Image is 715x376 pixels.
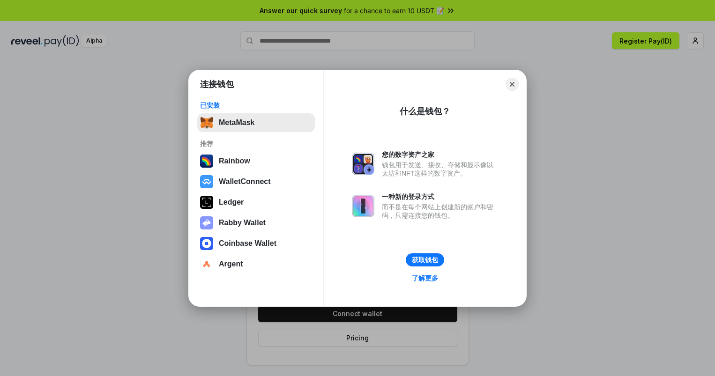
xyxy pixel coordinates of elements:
div: 推荐 [200,140,312,148]
img: svg+xml,%3Csvg%20width%3D%2228%22%20height%3D%2228%22%20viewBox%3D%220%200%2028%2028%22%20fill%3D... [200,175,213,188]
img: svg+xml,%3Csvg%20width%3D%2228%22%20height%3D%2228%22%20viewBox%3D%220%200%2028%2028%22%20fill%3D... [200,258,213,271]
button: Ledger [197,193,315,212]
div: Argent [219,260,243,268]
button: Close [506,78,519,91]
div: Ledger [219,198,244,206]
div: WalletConnect [219,177,271,186]
img: svg+xml,%3Csvg%20xmlns%3D%22http%3A%2F%2Fwww.w3.org%2F2000%2Fsvg%22%20fill%3D%22none%22%20viewBox... [352,195,374,217]
img: svg+xml,%3Csvg%20xmlns%3D%22http%3A%2F%2Fwww.w3.org%2F2000%2Fsvg%22%20width%3D%2228%22%20height%3... [200,196,213,209]
div: 已安装 [200,101,312,110]
div: Rainbow [219,157,250,165]
a: 了解更多 [406,272,444,284]
button: WalletConnect [197,172,315,191]
div: 什么是钱包？ [400,106,450,117]
div: 钱包用于发送、接收、存储和显示像以太坊和NFT这样的数字资产。 [382,161,498,177]
div: 而不是在每个网站上创建新的账户和密码，只需连接您的钱包。 [382,203,498,220]
div: 您的数字资产之家 [382,150,498,159]
img: svg+xml,%3Csvg%20fill%3D%22none%22%20height%3D%2233%22%20viewBox%3D%220%200%2035%2033%22%20width%... [200,116,213,129]
button: Argent [197,255,315,273]
button: MetaMask [197,113,315,132]
button: Coinbase Wallet [197,234,315,253]
button: Rabby Wallet [197,214,315,232]
img: svg+xml,%3Csvg%20xmlns%3D%22http%3A%2F%2Fwww.w3.org%2F2000%2Fsvg%22%20fill%3D%22none%22%20viewBox... [200,216,213,229]
div: MetaMask [219,118,254,127]
div: 一种新的登录方式 [382,192,498,201]
div: 获取钱包 [412,256,438,264]
div: 了解更多 [412,274,438,282]
img: svg+xml,%3Csvg%20width%3D%2228%22%20height%3D%2228%22%20viewBox%3D%220%200%2028%2028%22%20fill%3D... [200,237,213,250]
h1: 连接钱包 [200,79,234,90]
img: svg+xml,%3Csvg%20width%3D%22120%22%20height%3D%22120%22%20viewBox%3D%220%200%20120%20120%22%20fil... [200,155,213,168]
div: Rabby Wallet [219,219,266,227]
img: svg+xml,%3Csvg%20xmlns%3D%22http%3A%2F%2Fwww.w3.org%2F2000%2Fsvg%22%20fill%3D%22none%22%20viewBox... [352,153,374,175]
button: Rainbow [197,152,315,170]
button: 获取钱包 [406,253,444,266]
div: Coinbase Wallet [219,239,276,248]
